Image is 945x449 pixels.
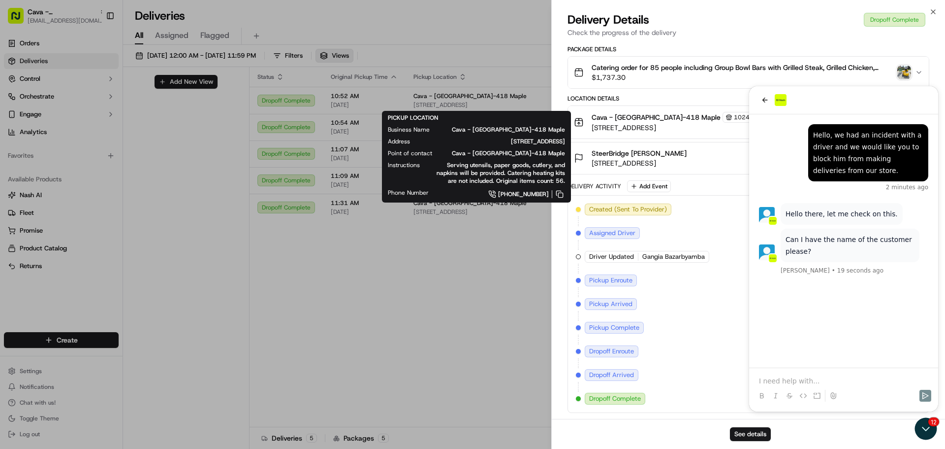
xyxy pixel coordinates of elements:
button: Cava - [GEOGRAPHIC_DATA]-418 Maple10248[STREET_ADDRESS]10:52 AM[DATE] [568,106,929,138]
div: Package Details [567,45,929,53]
button: Send [170,304,182,315]
span: [PERSON_NAME] [31,180,81,188]
span: [PHONE_NUMBER] [498,190,549,198]
img: 1736555255976-a54dd68f-1ca7-489b-9aae-adbdc363a1c4 [20,168,28,176]
span: 11:30 AM [880,148,911,158]
span: Cava - [GEOGRAPHIC_DATA]-418 Maple [448,149,565,157]
span: [DATE] [880,158,911,168]
span: Pickup Complete [589,323,639,332]
div: Hello, we had an incident with a driver and we would like you to block him from making deliveries... [64,43,174,90]
span: [DATE] [852,347,872,356]
span: [DATE] [880,122,911,132]
span: 11:00 AM EDT [874,323,916,332]
p: Check the progress of the delivery [567,28,929,37]
img: photo_proof_of_delivery image [897,66,911,79]
button: back [10,8,22,20]
span: $1,737.30 [592,72,893,82]
span: [STREET_ADDRESS] [426,138,565,145]
div: Location Details [567,95,929,103]
a: [PHONE_NUMBER] [444,189,565,200]
span: 9:33 AM EDT [874,252,913,261]
span: Pickup Enroute [589,276,632,285]
button: Catering order for 85 people including Group Bowl Bars with Grilled Steak, Grilled Chicken, Falaf... [568,57,929,88]
span: Created (Sent To Provider) [589,205,667,214]
span: Business Name [388,126,430,134]
span: SteerBridge [PERSON_NAME] [592,148,687,158]
img: Angelique Valdez [10,121,26,137]
button: Add Event [627,180,671,192]
span: [DATE] [852,300,872,309]
button: SteerBridge [PERSON_NAME][STREET_ADDRESS]11:30 AM[DATE] [568,142,929,174]
span: Phone Number [388,189,429,197]
span: [DATE] [852,323,872,332]
span: 10:52 AM [880,112,911,122]
div: Delivery Activity [567,182,621,190]
span: Assigned Driver [589,229,635,238]
span: Dropoff Enroute [589,347,634,356]
span: [DATE] [852,276,872,285]
span: Serving utensils, paper goods, cutlery, and napkins will be provided. Catering heating kits are n... [436,161,565,185]
span: Delivery Details [567,12,649,28]
span: 11:21 AM EDT [874,394,916,403]
span: PICKUP LOCATION [388,114,438,122]
img: Go home [26,8,37,20]
button: See details [730,427,771,441]
span: [DATE] [852,371,872,380]
span: Gangia Bazarbyamba [642,252,705,261]
span: Cava - [GEOGRAPHIC_DATA]-418 Maple [592,112,721,122]
span: 9:33 AM EDT [874,229,913,238]
span: [DATE] [852,394,872,403]
span: Instructions [388,161,420,169]
span: Point of contact [388,149,432,157]
span: Pickup Arrived [589,300,632,309]
span: 9:31 AM EDT [874,205,913,214]
span: 10248 [734,113,754,121]
span: Dropoff Complete [589,394,641,403]
img: 1736555255976-a54dd68f-1ca7-489b-9aae-adbdc363a1c4 [20,131,28,138]
span: [DATE] [852,252,872,261]
span: • [83,180,86,188]
span: [STREET_ADDRESS] [592,158,687,168]
span: 2 minutes ago [137,97,179,105]
span: 11:21 AM EDT [874,371,916,380]
span: Dropoff Arrived [589,371,634,380]
span: 10:18 AM EDT [874,276,916,285]
span: 11:00 AM EDT [874,347,916,356]
span: Cava - [GEOGRAPHIC_DATA]-418 Maple [445,126,565,134]
span: [DATE] [852,205,872,214]
span: [STREET_ADDRESS] [592,123,757,133]
img: Angelique Valdez [10,158,26,174]
button: Open customer support [1,1,24,24]
span: Catering order for 85 people including Group Bowl Bars with Grilled Steak, Grilled Chicken, Falaf... [592,63,893,72]
p: Hello there, let me check on this. [36,122,149,134]
span: [DATE] [852,229,872,238]
p: Can I have the name of the customer please? [36,147,165,171]
span: Driver Updated [589,252,634,261]
span: 19 seconds ago [88,180,134,188]
span: Address [388,138,410,145]
span: 10:54 AM EDT [874,300,916,309]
